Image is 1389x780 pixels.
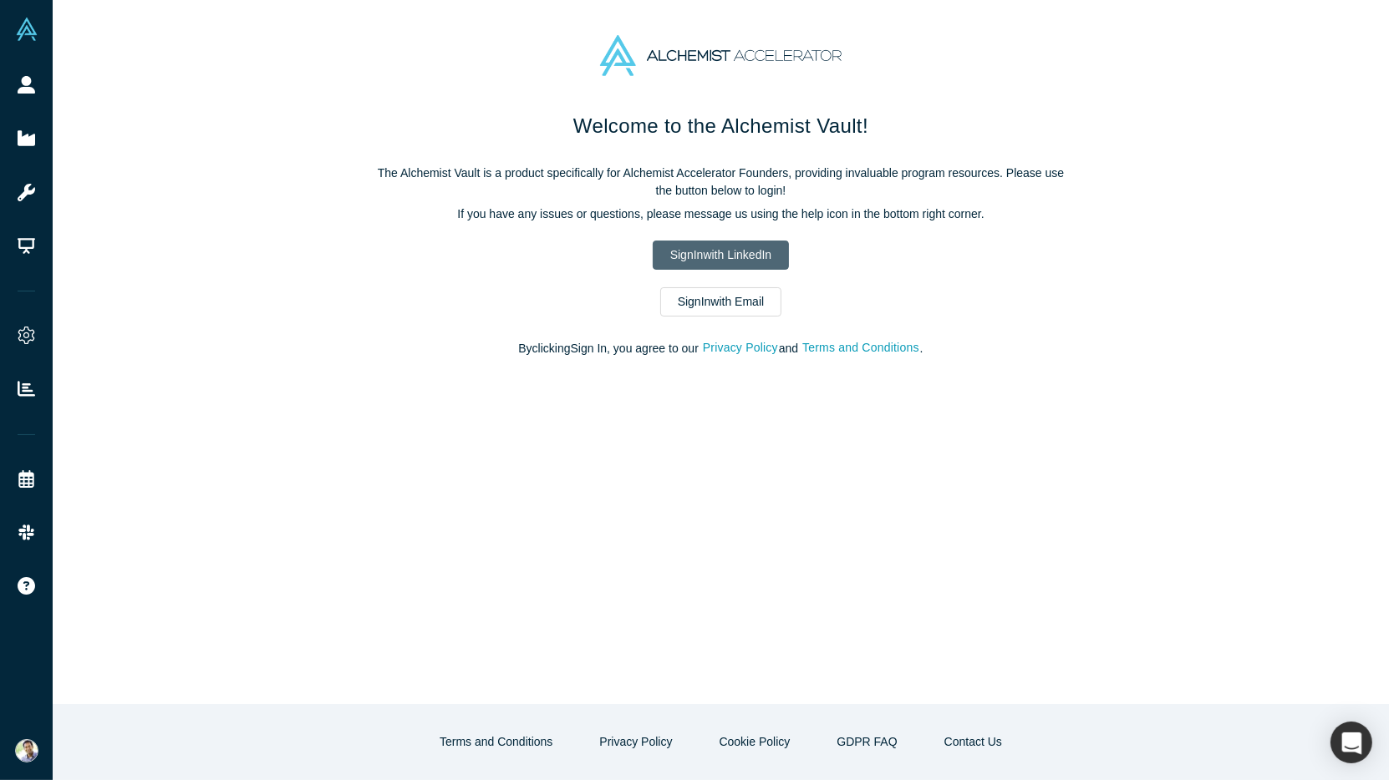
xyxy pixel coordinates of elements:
[801,338,920,357] button: Terms and Conditions
[370,340,1072,357] p: By clicking Sign In , you agree to our and .
[422,727,570,757] button: Terms and Conditions
[582,727,689,757] button: Privacy Policy
[15,18,38,41] img: Alchemist Vault Logo
[653,241,789,270] a: SignInwith LinkedIn
[702,338,779,357] button: Privacy Policy
[370,111,1072,141] h1: Welcome to the Alchemist Vault!
[660,287,782,317] a: SignInwith Email
[819,727,914,757] a: GDPR FAQ
[15,739,38,762] img: Ravi Belani's Account
[927,727,1020,757] button: Contact Us
[600,35,841,76] img: Alchemist Accelerator Logo
[702,727,808,757] button: Cookie Policy
[370,165,1072,200] p: The Alchemist Vault is a product specifically for Alchemist Accelerator Founders, providing inval...
[370,205,1072,223] p: If you have any issues or questions, please message us using the help icon in the bottom right co...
